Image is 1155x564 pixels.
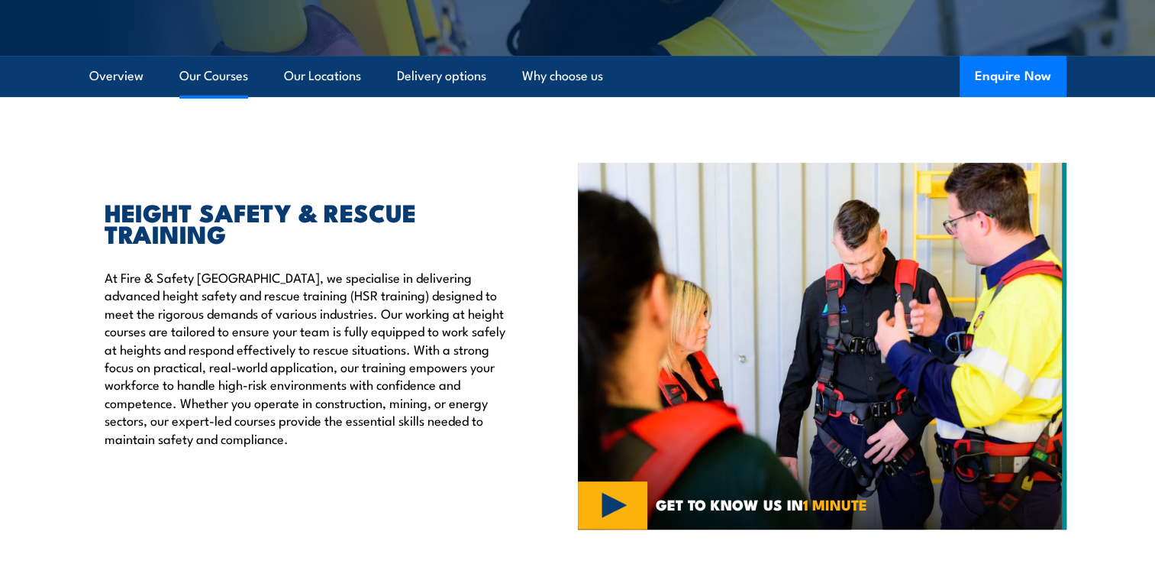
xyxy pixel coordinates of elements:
[179,56,248,96] a: Our Courses
[105,201,508,244] h2: HEIGHT SAFETY & RESCUE TRAINING
[960,56,1066,97] button: Enquire Now
[105,268,508,447] p: At Fire & Safety [GEOGRAPHIC_DATA], we specialise in delivering advanced height safety and rescue...
[522,56,603,96] a: Why choose us
[578,163,1066,530] img: Fire & Safety Australia offer working at heights courses and training
[397,56,486,96] a: Delivery options
[803,493,867,515] strong: 1 MINUTE
[284,56,361,96] a: Our Locations
[656,498,867,511] span: GET TO KNOW US IN
[89,56,144,96] a: Overview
